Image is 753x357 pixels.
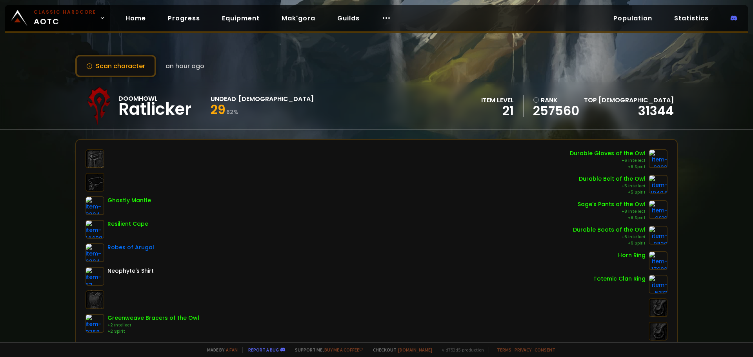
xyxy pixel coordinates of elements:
div: Totemic Clan Ring [593,275,646,283]
div: rank [533,95,579,105]
span: 29 [211,101,226,118]
div: +2 Spirit [107,328,199,335]
span: Made by [202,347,238,353]
div: Top [584,95,674,105]
a: Progress [162,10,206,26]
span: an hour ago [166,61,204,71]
div: Ghostly Mantle [107,196,151,205]
span: v. d752d5 - production [437,347,484,353]
a: Report a bug [248,347,279,353]
a: Terms [497,347,511,353]
a: 257560 [533,105,579,117]
div: Undead [211,94,236,104]
small: 62 % [226,108,238,116]
a: [DOMAIN_NAME] [398,347,432,353]
div: Durable Belt of the Owl [579,175,646,183]
img: item-14400 [85,220,104,239]
div: +2 Intellect [107,322,199,328]
button: Scan character [75,55,156,77]
div: +8 Intellect [578,208,646,215]
img: item-3324 [85,196,104,215]
span: AOTC [34,9,96,27]
img: item-53 [85,267,104,286]
span: Support me, [290,347,363,353]
div: [DEMOGRAPHIC_DATA] [238,94,314,104]
div: Horn Ring [618,251,646,259]
a: Consent [535,347,555,353]
div: Robes of Arugal [107,243,154,252]
div: Resilient Cape [107,220,148,228]
a: Equipment [216,10,266,26]
div: Doomhowl [118,94,191,103]
span: Checkout [368,347,432,353]
a: Privacy [515,347,531,353]
small: Classic Hardcore [34,9,96,16]
img: item-9768 [85,314,104,333]
img: item-17692 [649,251,668,270]
a: 31344 [638,102,674,120]
div: Ratlicker [118,103,191,115]
div: +6 Spirit [573,240,646,246]
div: Greenweave Bracers of the Owl [107,314,199,322]
img: item-9823 [649,149,668,168]
a: Mak'gora [275,10,322,26]
div: item level [481,95,514,105]
a: Buy me a coffee [324,347,363,353]
div: +8 Spirit [578,215,646,221]
div: +6 Intellect [573,234,646,240]
span: [DEMOGRAPHIC_DATA] [598,96,674,105]
a: Home [119,10,152,26]
div: +5 Intellect [579,183,646,189]
div: Sage's Pants of the Owl [578,200,646,208]
div: Neophyte's Shirt [107,267,154,275]
img: item-6616 [649,200,668,219]
a: Statistics [668,10,715,26]
a: Population [607,10,658,26]
a: Classic HardcoreAOTC [5,5,110,31]
div: 21 [481,105,514,117]
div: Durable Boots of the Owl [573,226,646,234]
img: item-6324 [85,243,104,262]
div: Durable Gloves of the Owl [570,149,646,158]
img: item-5313 [649,275,668,294]
img: item-10404 [649,175,668,194]
img: item-9820 [649,226,668,245]
div: +6 Spirit [570,164,646,170]
div: +6 Intellect [570,158,646,164]
div: +5 Spirit [579,189,646,196]
a: a fan [226,347,238,353]
a: Guilds [331,10,366,26]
